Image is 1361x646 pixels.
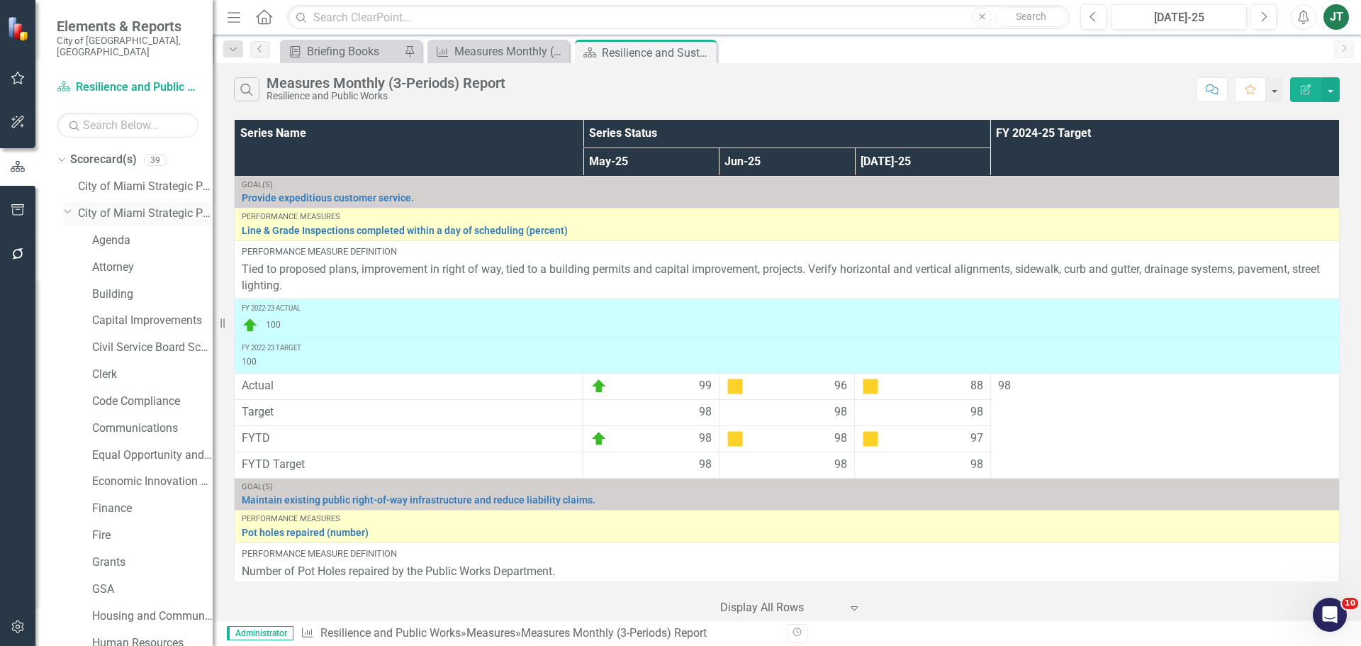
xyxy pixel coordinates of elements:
div: 39 [144,154,167,166]
span: 96 [834,378,847,395]
div: FY 2022-23 Actual [242,303,1332,313]
td: Double-Click to Edit [719,399,855,425]
div: [DATE]-25 [1116,9,1242,26]
iframe: Intercom live chat [1313,598,1347,632]
span: 100 [242,357,257,367]
span: Search [1016,11,1046,22]
a: Capital Improvements [92,313,213,329]
a: Agenda [92,233,213,249]
a: Measures [466,626,515,640]
a: City of Miami Strategic Plan [78,179,213,195]
a: Scorecard(s) [70,152,137,168]
p: Number of Pot Holes repaired by the Public Works Department. [242,564,1332,580]
img: Caution [862,430,879,447]
a: Line & Grade Inspections completed within a day of scheduling (percent) [242,225,1332,236]
img: On Target [590,378,607,395]
td: Double-Click to Edit Right Click for Context Menu [235,511,1340,543]
div: FY 2022-23 Target [242,343,1332,353]
div: Measures Monthly (3-Periods) Report [521,626,707,640]
span: 10 [1342,598,1358,609]
div: Measures Monthly (3-Periods) Report [454,43,566,60]
span: Target [242,404,576,421]
a: Code Compliance [92,394,213,410]
div: Briefing Books [307,43,401,60]
div: Performance Measures [242,213,1332,221]
div: » » [301,625,776,642]
div: Goal(s) [242,483,1332,491]
a: Briefing Books [284,43,401,60]
td: Double-Click to Edit [235,338,1340,373]
td: Double-Click to Edit [235,399,583,425]
a: Fire [92,528,213,544]
td: Double-Click to Edit [719,373,855,399]
button: JT [1323,4,1349,30]
a: GSA [92,581,213,598]
a: Civil Service Board Scorecard [92,340,213,356]
img: Caution [727,430,744,447]
img: On Target [242,317,259,334]
span: 98 [699,457,712,473]
td: Double-Click to Edit Right Click for Context Menu [235,176,1340,208]
span: 98 [699,404,712,421]
div: Goal(s) [242,181,1332,189]
a: Housing and Community Development [92,608,213,625]
a: Provide expeditious customer service. [242,193,1332,204]
td: Double-Click to Edit [235,241,1340,299]
span: 100 [266,320,281,330]
div: Performance Measure Definition [242,245,1332,258]
img: ClearPoint Strategy [6,15,33,41]
a: Economic Innovation and Development [92,474,213,490]
span: 98 [970,404,983,421]
td: Double-Click to Edit [855,373,991,399]
a: Finance [92,501,213,517]
span: 88 [970,378,983,395]
a: Building [92,286,213,303]
td: Double-Click to Edit [583,399,719,425]
img: Caution [727,378,744,395]
span: Actual [242,378,576,394]
a: Maintain existing public right-of-way infrastructure and reduce liability claims. [242,495,1332,506]
span: FYTD [242,430,576,447]
div: Resilience and Sustainability [602,44,713,62]
small: City of [GEOGRAPHIC_DATA], [GEOGRAPHIC_DATA] [57,35,198,58]
input: Search Below... [57,113,198,138]
a: Communications [92,421,213,437]
div: Performance Measures [242,515,1332,523]
span: 98 [834,430,847,447]
a: Resilience and Public Works [320,626,461,640]
a: City of Miami Strategic Plan (NEW) [78,206,213,222]
button: Search [995,7,1066,27]
span: Administrator [227,626,293,640]
td: Double-Click to Edit [583,373,719,399]
span: 98 [970,457,983,473]
a: Resilience and Public Works [57,79,198,96]
td: Double-Click to Edit Right Click for Context Menu [235,208,1340,241]
span: 98 [699,430,712,447]
a: Clerk [92,367,213,383]
td: Double-Click to Edit [990,373,1339,478]
span: Elements & Reports [57,18,198,35]
p: Tied to proposed plans, improvement in right of way, tied to a building permits and capital impro... [242,262,1332,294]
img: On Target [590,430,607,447]
td: Double-Click to Edit Right Click for Context Menu [235,478,1340,511]
a: Measures Monthly (3-Periods) Report [431,43,566,60]
button: [DATE]-25 [1111,4,1247,30]
img: Caution [862,378,879,395]
td: Double-Click to Edit [235,373,583,399]
span: FYTD Target [242,457,576,473]
a: Attorney [92,260,213,276]
span: 97 [970,430,983,447]
div: Performance Measure Definition [242,547,1332,560]
span: 98 [998,379,1011,392]
a: Equal Opportunity and Diversity Programs [92,447,213,464]
input: Search ClearPoint... [287,5,1070,30]
span: 98 [834,404,847,421]
td: Double-Click to Edit [235,543,1340,585]
span: 98 [834,457,847,473]
span: 99 [699,378,712,395]
td: Double-Click to Edit [855,399,991,425]
a: Grants [92,555,213,571]
a: Pot holes repaired (number) [242,528,1332,538]
div: Measures Monthly (3-Periods) Report [267,75,505,91]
